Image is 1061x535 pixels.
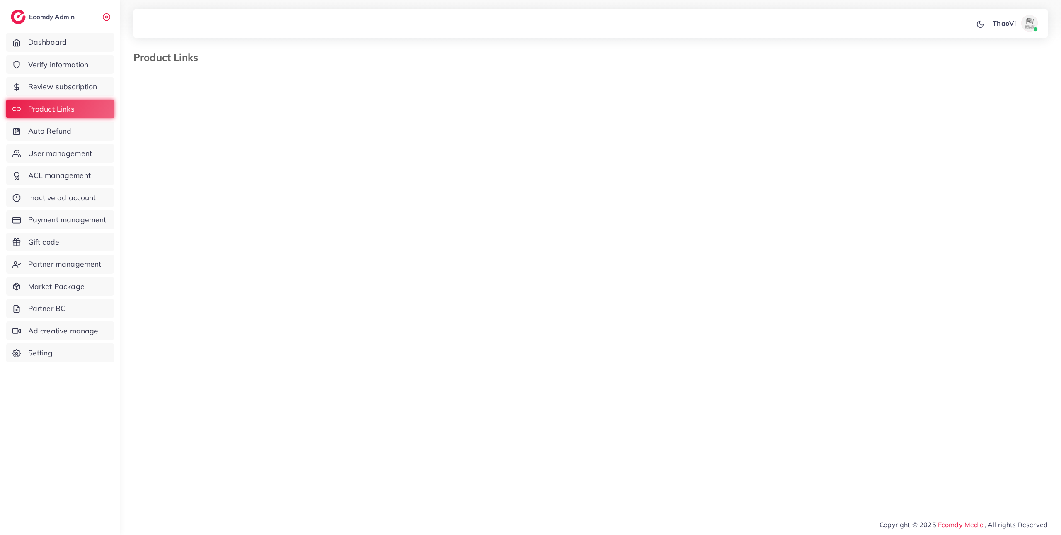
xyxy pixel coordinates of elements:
a: Ad creative management [6,321,114,340]
a: Setting [6,343,114,362]
span: Review subscription [28,81,97,92]
span: Payment management [28,214,107,225]
span: User management [28,148,92,159]
a: User management [6,144,114,163]
span: Product Links [28,104,75,114]
span: Verify information [28,59,89,70]
a: Review subscription [6,77,114,96]
a: Auto Refund [6,122,114,141]
a: Inactive ad account [6,188,114,207]
h3: Product Links [133,51,205,63]
a: logoEcomdy Admin [11,10,77,24]
span: Setting [28,348,53,358]
span: Partner management [28,259,102,270]
span: Dashboard [28,37,67,48]
p: ThaoVi [993,18,1016,28]
img: logo [11,10,26,24]
span: Auto Refund [28,126,72,136]
a: Verify information [6,55,114,74]
a: Gift code [6,233,114,252]
span: Ad creative management [28,326,108,336]
span: Market Package [28,281,85,292]
span: Gift code [28,237,59,248]
a: Dashboard [6,33,114,52]
span: Copyright © 2025 [879,520,1048,530]
a: ACL management [6,166,114,185]
h2: Ecomdy Admin [29,13,77,21]
img: avatar [1021,15,1038,32]
a: Payment management [6,210,114,229]
a: Product Links [6,100,114,119]
a: Ecomdy Media [938,520,984,529]
a: Partner management [6,255,114,274]
a: Market Package [6,277,114,296]
a: ThaoViavatar [988,15,1041,32]
span: ACL management [28,170,91,181]
span: Partner BC [28,303,66,314]
span: , All rights Reserved [984,520,1048,530]
span: Inactive ad account [28,192,96,203]
a: Partner BC [6,299,114,318]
